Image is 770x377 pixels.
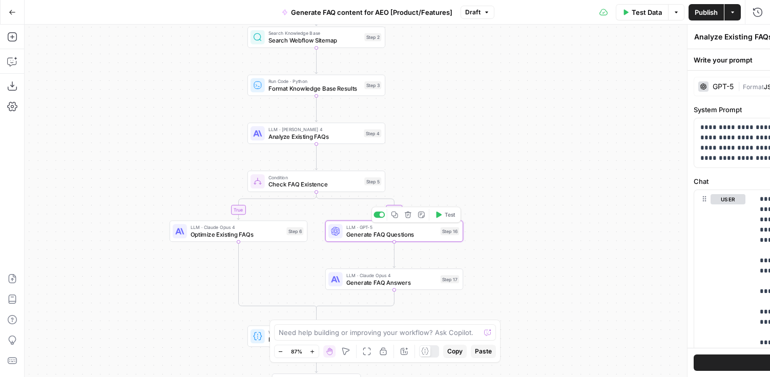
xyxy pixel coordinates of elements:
div: Step 5 [364,177,381,185]
button: Generate FAQ content for AEO [Product/Features] [276,4,459,20]
span: | [738,81,743,91]
div: LLM · Claude Opus 4Optimize Existing FAQsStep 6 [170,220,307,242]
span: Search Webflow Sitemap [268,36,361,45]
span: LLM · [PERSON_NAME] 4 [268,126,361,133]
div: LLM · [PERSON_NAME] 4Analyze Existing FAQsStep 4 [247,122,385,144]
span: Test Data [632,7,662,17]
div: ConditionCheck FAQ ExistenceStep 5 [247,171,385,192]
g: Edge from step_17 to step_5-conditional-end [317,290,394,310]
button: Test Data [616,4,668,20]
div: Search Knowledge BaseSearch Webflow SitemapStep 2 [247,27,385,48]
div: Run Code · PythonFormat Knowledge Base ResultsStep 3 [247,75,385,96]
div: GPT-5 [713,83,734,90]
span: Optimize Existing FAQs [191,230,283,239]
div: Step 4 [364,129,381,137]
span: Run Code · Python [268,78,361,85]
div: Step 2 [364,33,381,41]
button: user [711,194,745,204]
div: LLM · Claude Opus 4Generate FAQ AnswersStep 17 [325,268,463,290]
span: Draft [465,8,481,17]
div: Write Liquid TextFormat Final OutputStep 8 [247,325,385,347]
span: Format Final Output [268,335,361,344]
button: Publish [689,4,724,20]
span: Generate FAQ Questions [346,230,437,239]
span: Format [743,83,764,91]
div: Step 3 [364,81,381,90]
g: Edge from step_4 to step_5 [315,144,318,170]
g: Edge from step_8 to end [315,347,318,372]
g: Edge from step_6 to step_5-conditional-end [239,242,317,310]
span: Publish [695,7,718,17]
span: Condition [268,174,361,181]
span: 87% [291,347,302,355]
span: LLM · Claude Opus 4 [346,271,437,279]
span: Write Liquid Text [268,329,361,336]
span: Analyze Existing FAQs [268,132,361,141]
span: Format Knowledge Base Results [268,84,361,93]
span: Generate FAQ content for AEO [Product/Features] [291,7,452,17]
g: Edge from step_2 to step_3 [315,48,318,74]
span: LLM · GPT-5 [346,224,437,231]
span: Check FAQ Existence [268,180,361,188]
span: LLM · Claude Opus 4 [191,224,283,231]
div: LLM · GPT-5Generate FAQ QuestionsStep 16Test [325,220,463,242]
span: Generate FAQ Answers [346,278,437,287]
g: Edge from step_3 to step_4 [315,96,318,121]
button: Draft [461,6,494,19]
span: Search Knowledge Base [268,30,361,37]
g: Edge from step_5 to step_6 [237,192,317,220]
g: Edge from step_5-conditional-end to step_8 [315,308,318,325]
div: Step 6 [286,227,303,236]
